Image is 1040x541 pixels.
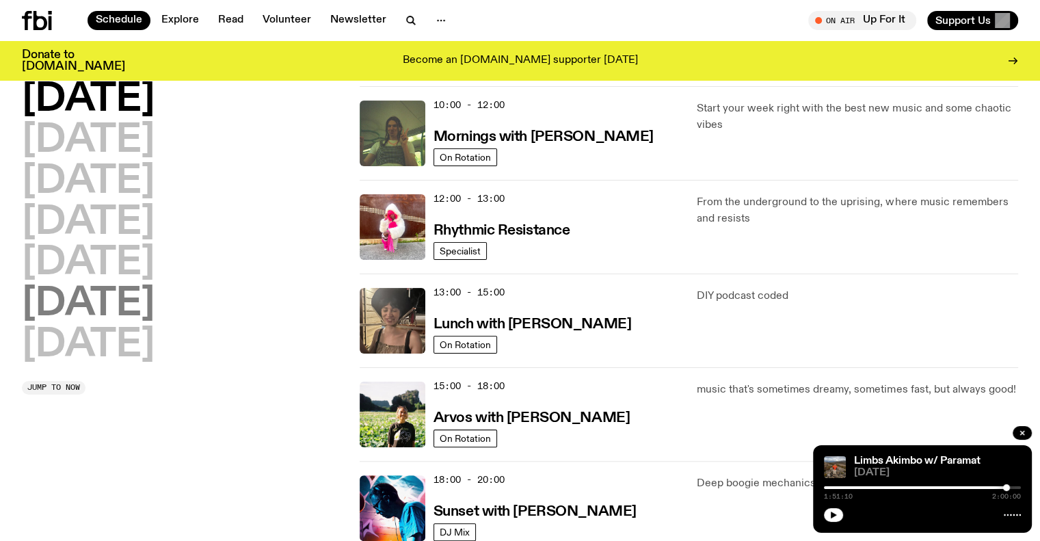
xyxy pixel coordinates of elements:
[153,11,207,30] a: Explore
[322,11,395,30] a: Newsletter
[434,505,637,519] h3: Sunset with [PERSON_NAME]
[434,224,570,238] h3: Rhythmic Resistance
[254,11,319,30] a: Volunteer
[434,98,505,111] span: 10:00 - 12:00
[434,411,630,425] h3: Arvos with [PERSON_NAME]
[22,244,155,282] button: [DATE]
[22,49,125,72] h3: Donate to [DOMAIN_NAME]
[88,11,150,30] a: Schedule
[22,122,155,160] button: [DATE]
[992,493,1021,500] span: 2:00:00
[854,456,981,466] a: Limbs Akimbo w/ Paramat
[440,339,491,349] span: On Rotation
[440,433,491,443] span: On Rotation
[434,380,505,393] span: 15:00 - 18:00
[434,523,476,541] a: DJ Mix
[697,382,1018,398] p: music that's sometimes dreamy, sometimes fast, but always good!
[434,315,631,332] a: Lunch with [PERSON_NAME]
[360,382,425,447] img: Bri is smiling and wearing a black t-shirt. She is standing in front of a lush, green field. Ther...
[22,163,155,201] button: [DATE]
[403,55,638,67] p: Become an [DOMAIN_NAME] supporter [DATE]
[854,468,1021,478] span: [DATE]
[434,148,497,166] a: On Rotation
[22,381,85,395] button: Jump to now
[434,127,654,144] a: Mornings with [PERSON_NAME]
[22,326,155,365] button: [DATE]
[440,527,470,537] span: DJ Mix
[440,152,491,162] span: On Rotation
[824,493,853,500] span: 1:51:10
[440,246,481,256] span: Specialist
[697,101,1018,133] p: Start your week right with the best new music and some chaotic vibes
[697,475,1018,492] p: Deep boogie mechanics.
[22,285,155,324] button: [DATE]
[22,81,155,119] button: [DATE]
[360,101,425,166] img: Jim Kretschmer in a really cute outfit with cute braids, standing on a train holding up a peace s...
[360,194,425,260] img: Attu crouches on gravel in front of a brown wall. They are wearing a white fur coat with a hood, ...
[434,502,637,519] a: Sunset with [PERSON_NAME]
[434,221,570,238] a: Rhythmic Resistance
[697,194,1018,227] p: From the underground to the uprising, where music remembers and resists
[360,475,425,541] img: Simon Caldwell stands side on, looking downwards. He has headphones on. Behind him is a brightly ...
[434,430,497,447] a: On Rotation
[27,384,80,391] span: Jump to now
[434,336,497,354] a: On Rotation
[434,130,654,144] h3: Mornings with [PERSON_NAME]
[22,204,155,242] button: [DATE]
[434,242,487,260] a: Specialist
[434,317,631,332] h3: Lunch with [PERSON_NAME]
[935,14,991,27] span: Support Us
[927,11,1018,30] button: Support Us
[434,408,630,425] a: Arvos with [PERSON_NAME]
[697,288,1018,304] p: DIY podcast coded
[434,473,505,486] span: 18:00 - 20:00
[808,11,916,30] button: On AirUp For It
[434,286,505,299] span: 13:00 - 15:00
[210,11,252,30] a: Read
[434,192,505,205] span: 12:00 - 13:00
